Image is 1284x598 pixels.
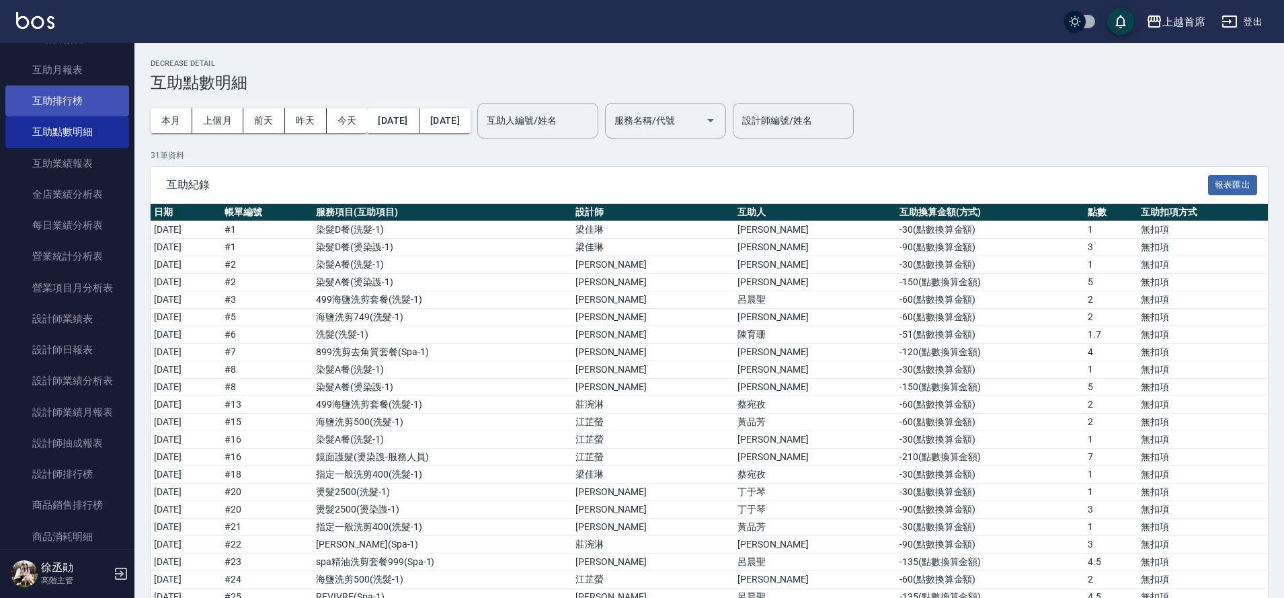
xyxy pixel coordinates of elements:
td: -90 ( 點數換算金額 ) [896,536,1084,554]
a: 互助月報表 [5,54,129,85]
td: [PERSON_NAME] [734,344,896,361]
td: 呂晨聖 [734,291,896,309]
td: 黃品芳 [734,414,896,431]
td: 無扣項 [1137,274,1268,291]
td: 江芷螢 [572,414,734,431]
td: # 8 [221,361,313,379]
td: -60 ( 點數換算金額 ) [896,309,1084,326]
td: [DATE] [151,274,221,291]
td: [DATE] [151,536,221,554]
td: 海鹽洗剪500 ( 洗髮-1 ) [313,571,571,589]
td: [PERSON_NAME] [734,239,896,256]
a: 報表匯出 [1208,178,1258,190]
td: 1 [1084,361,1137,379]
td: 燙髮2500 ( 燙染謢-1 ) [313,501,571,519]
td: 無扣項 [1137,501,1268,519]
button: 報表匯出 [1208,175,1258,196]
button: save [1107,8,1134,35]
td: 2 [1084,396,1137,414]
td: -51 ( 點數換算金額 ) [896,326,1084,344]
a: 設計師排行榜 [5,459,129,490]
td: 蔡宛孜 [734,466,896,484]
td: # 24 [221,571,313,589]
td: 無扣項 [1137,326,1268,344]
td: 染髮A餐 ( 洗髮-1 ) [313,361,571,379]
a: 互助業績報表 [5,148,129,179]
td: 1 [1084,221,1137,239]
a: 營業統計分析表 [5,241,129,272]
th: 設計師 [572,204,734,221]
td: [PERSON_NAME] [572,274,734,291]
td: 無扣項 [1137,449,1268,466]
td: [PERSON_NAME] [572,309,734,326]
td: -30 ( 點數換算金額 ) [896,221,1084,239]
td: 無扣項 [1137,221,1268,239]
td: [DATE] [151,571,221,589]
td: 1 [1084,484,1137,501]
a: 互助排行榜 [5,85,129,116]
td: 江芷螢 [572,431,734,449]
td: # 22 [221,536,313,554]
td: 5 [1084,274,1137,291]
td: 蔡宛孜 [734,396,896,414]
td: # 23 [221,554,313,571]
td: 梁佳琳 [572,239,734,256]
td: 3 [1084,536,1137,554]
td: [DATE] [151,361,221,379]
td: [PERSON_NAME] [572,519,734,536]
td: 1 [1084,466,1137,484]
td: [DATE] [151,309,221,326]
td: 丁于琴 [734,501,896,519]
td: [PERSON_NAME] [572,501,734,519]
td: [PERSON_NAME] [572,379,734,396]
td: 莊涴淋 [572,396,734,414]
td: -60 ( 點數換算金額 ) [896,414,1084,431]
td: -30 ( 點數換算金額 ) [896,431,1084,449]
td: 無扣項 [1137,466,1268,484]
td: # 20 [221,484,313,501]
a: 設計師抽成報表 [5,428,129,459]
td: [DATE] [151,554,221,571]
td: 莊涴淋 [572,536,734,554]
td: [DATE] [151,326,221,344]
td: -90 ( 點數換算金額 ) [896,239,1084,256]
td: [PERSON_NAME] [734,536,896,554]
td: [PERSON_NAME] [572,361,734,379]
td: -150 ( 點數換算金額 ) [896,274,1084,291]
td: 染髮A餐 ( 洗髮-1 ) [313,431,571,449]
a: 營業項目月分析表 [5,272,129,303]
td: -90 ( 點數換算金額 ) [896,501,1084,519]
a: 商品銷售排行榜 [5,490,129,521]
td: [DATE] [151,239,221,256]
button: Open [700,110,721,131]
p: 高階主管 [41,574,110,587]
td: # 1 [221,221,313,239]
td: 2 [1084,571,1137,589]
td: 鏡面護髮 ( 燙染謢-服務人員 ) [313,449,571,466]
th: 互助換算金額(方式) [896,204,1084,221]
td: 499海鹽洗剪套餐 ( 洗髮-1 ) [313,291,571,309]
td: # 1 [221,239,313,256]
td: 染髮D餐 ( 燙染謢-1 ) [313,239,571,256]
td: 無扣項 [1137,361,1268,379]
td: 2 [1084,414,1137,431]
button: 今天 [327,108,368,133]
td: -60 ( 點數換算金額 ) [896,396,1084,414]
td: [DATE] [151,449,221,466]
td: 499海鹽洗剪套餐 ( 洗髮-1 ) [313,396,571,414]
a: 商品消耗明細 [5,521,129,552]
td: 無扣項 [1137,484,1268,501]
td: 梁佳琳 [572,466,734,484]
td: [PERSON_NAME] [734,449,896,466]
td: -30 ( 點數換算金額 ) [896,466,1084,484]
td: # 15 [221,414,313,431]
td: 無扣項 [1137,291,1268,309]
td: 4 [1084,344,1137,361]
td: 2 [1084,291,1137,309]
a: 設計師業績月報表 [5,397,129,428]
td: [PERSON_NAME] [734,361,896,379]
img: Logo [16,12,54,29]
td: # 21 [221,519,313,536]
td: [DATE] [151,291,221,309]
td: [PERSON_NAME] [734,274,896,291]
